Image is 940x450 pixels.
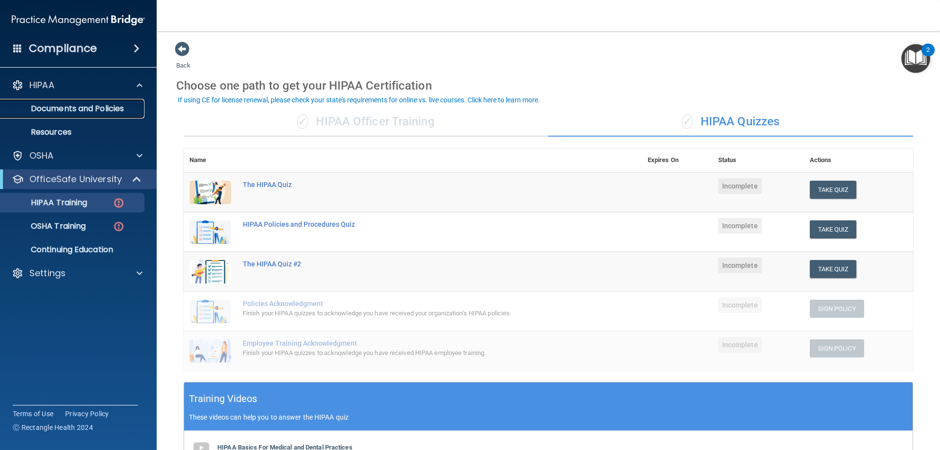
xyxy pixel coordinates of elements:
div: Finish your HIPAA quizzes to acknowledge you have received HIPAA employee training. [243,347,593,359]
button: Take Quiz [810,260,857,278]
button: If using CE for license renewal, please check your state's requirements for online vs. live cours... [176,95,541,105]
a: Privacy Policy [65,409,109,419]
h5: Training Videos [189,390,258,407]
div: The HIPAA Quiz #2 [243,260,593,268]
button: Take Quiz [810,181,857,199]
p: These videos can help you to answer the HIPAA quiz [189,413,908,421]
button: Open Resource Center, 2 new notifications [901,44,930,73]
div: Choose one path to get your HIPAA Certification [176,71,920,100]
span: Incomplete [718,178,762,194]
a: OfficeSafe University [12,173,142,185]
p: OSHA [29,150,54,162]
th: Status [712,148,804,172]
p: HIPAA Training [6,198,87,208]
button: Sign Policy [810,300,864,318]
p: Resources [6,127,140,137]
div: HIPAA Policies and Procedures Quiz [243,220,593,228]
p: Continuing Education [6,245,140,255]
h4: Compliance [29,42,97,55]
a: Back [176,50,190,69]
div: Policies Acknowledgment [243,300,593,308]
a: OSHA [12,150,142,162]
img: PMB logo [12,10,145,30]
a: Terms of Use [13,409,53,419]
div: Finish your HIPAA quizzes to acknowledge you have received your organization’s HIPAA policies. [243,308,593,319]
div: HIPAA Quizzes [548,107,913,137]
div: The HIPAA Quiz [243,181,593,189]
p: Documents and Policies [6,104,140,114]
div: HIPAA Officer Training [184,107,548,137]
span: Incomplete [718,218,762,234]
a: HIPAA [12,79,142,91]
span: ✓ [297,114,308,129]
span: Incomplete [718,297,762,313]
img: danger-circle.6113f641.png [113,197,125,209]
th: Actions [804,148,913,172]
p: OfficeSafe University [29,173,122,185]
a: Settings [12,267,142,279]
span: Incomplete [718,337,762,353]
p: HIPAA [29,79,54,91]
p: Settings [29,267,66,279]
button: Take Quiz [810,220,857,238]
div: If using CE for license renewal, please check your state's requirements for online vs. live cours... [178,96,540,103]
th: Name [184,148,237,172]
div: Employee Training Acknowledgment [243,339,593,347]
img: danger-circle.6113f641.png [113,220,125,233]
button: Sign Policy [810,339,864,357]
p: OSHA Training [6,221,86,231]
span: Ⓒ Rectangle Health 2024 [13,423,93,432]
div: 2 [926,50,930,63]
th: Expires On [642,148,712,172]
span: ✓ [682,114,693,129]
span: Incomplete [718,258,762,273]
